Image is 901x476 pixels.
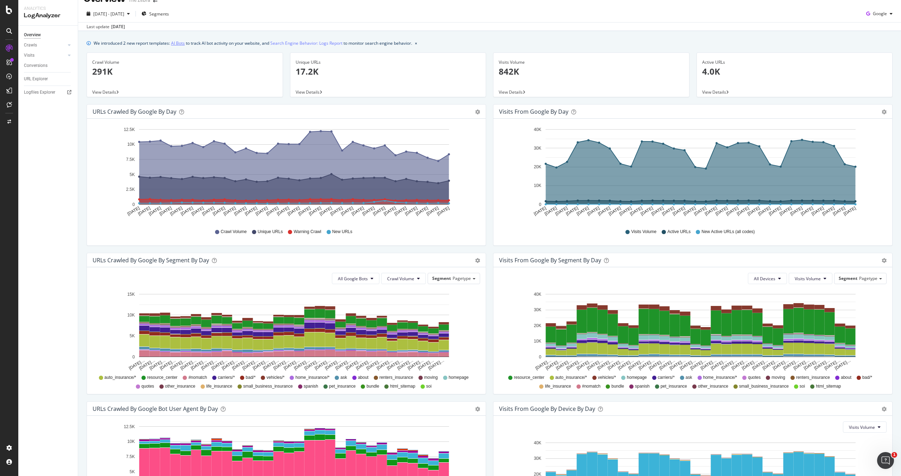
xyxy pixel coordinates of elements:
[811,206,825,217] text: [DATE]
[244,206,258,217] text: [DATE]
[882,258,887,263] div: gear
[24,89,55,96] div: Logfiles Explorer
[839,275,857,281] span: Segment
[533,206,547,217] text: [DATE]
[631,229,656,235] span: Visits Volume
[24,31,41,39] div: Overview
[475,258,480,263] div: gear
[84,8,133,19] button: [DATE] - [DATE]
[661,383,687,389] span: pet_insurance
[93,11,124,17] span: [DATE] - [DATE]
[748,375,761,381] span: quotes
[499,108,568,115] div: Visits from Google by day
[424,375,438,381] span: moving
[534,127,541,132] text: 40K
[132,202,135,207] text: 0
[141,383,154,389] span: quotes
[499,59,684,65] div: Visits Volume
[169,206,183,217] text: [DATE]
[882,407,887,412] div: gear
[748,273,787,284] button: All Devices
[611,383,624,389] span: bundle
[843,206,857,217] text: [DATE]
[499,405,595,412] div: Visits From Google By Device By Day
[404,206,418,217] text: [DATE]
[739,383,789,389] span: small_business_insurance
[137,206,151,217] text: [DATE]
[171,39,185,47] a: AI Bots
[130,469,135,474] text: 5K
[426,206,440,217] text: [DATE]
[725,206,739,217] text: [DATE]
[381,273,426,284] button: Crawl Volume
[24,12,72,20] div: LogAnalyzer
[132,355,135,359] text: 0
[93,257,209,264] div: URLs Crawled by Google By Segment By Day
[24,62,73,69] a: Conversions
[534,456,541,461] text: 30K
[534,292,541,297] text: 40K
[413,38,419,48] button: close banner
[702,65,887,77] p: 4.0K
[795,276,821,282] span: Visits Volume
[667,229,691,235] span: Active URLs
[661,206,675,217] text: [DATE]
[499,65,684,77] p: 842K
[499,124,887,222] svg: A chart.
[93,290,480,371] svg: A chart.
[233,206,247,217] text: [DATE]
[105,375,136,381] span: auto_insurance/*
[93,124,480,222] svg: A chart.
[126,454,135,459] text: 7.5K
[714,206,729,217] text: [DATE]
[800,206,814,217] text: [DATE]
[618,206,632,217] text: [DATE]
[544,206,558,217] text: [DATE]
[582,383,601,389] span: #nomatch
[111,24,125,30] div: [DATE]
[165,383,195,389] span: other_insurance
[754,276,775,282] span: All Devices
[361,206,376,217] text: [DATE]
[139,8,172,19] button: Segments
[332,229,352,235] span: New URLs
[296,89,320,95] span: View Details
[92,59,277,65] div: Crawl Volume
[789,206,804,217] text: [DATE]
[534,339,541,344] text: 10K
[555,375,587,381] span: auto_insurance/*
[393,206,408,217] text: [DATE]
[390,383,415,389] span: html_sitemap
[93,108,176,115] div: URLs Crawled by Google by day
[475,109,480,114] div: gear
[832,206,846,217] text: [DATE]
[841,375,851,381] span: about
[24,62,48,69] div: Conversions
[296,59,481,65] div: Unique URLs
[658,375,675,381] span: carriers/*
[130,334,135,339] text: 5K
[297,206,311,217] text: [DATE]
[768,206,782,217] text: [DATE]
[499,290,887,371] svg: A chart.
[147,375,178,381] span: resource_center
[338,276,368,282] span: All Google Bots
[127,313,135,318] text: 10K
[188,375,207,381] span: #nomatch
[265,206,279,217] text: [DATE]
[351,206,365,217] text: [DATE]
[126,206,140,217] text: [DATE]
[180,206,194,217] text: [DATE]
[449,375,469,381] span: homepage
[789,273,832,284] button: Visits Volume
[586,206,600,217] text: [DATE]
[426,383,431,389] span: soi
[379,375,413,381] span: renters_insurance
[319,206,333,217] text: [DATE]
[534,146,541,151] text: 30K
[565,206,579,217] text: [DATE]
